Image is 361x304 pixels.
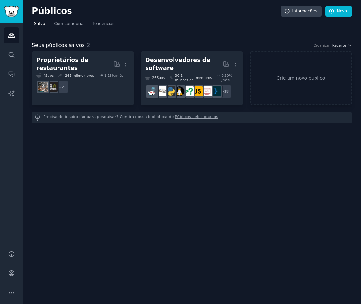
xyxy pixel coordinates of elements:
font: 4 [43,74,45,77]
a: Desenvolvedores de software26Subs​30,1 milhões demembros0,30% /mês+18programaçãodesenvolvimento w... [141,51,243,105]
font: Públicos [32,6,72,16]
font: 1,16 [104,74,112,77]
a: Informações [281,6,322,17]
font: Desenvolvedores de software [145,57,210,71]
font: 0,30 [221,74,229,77]
img: reactjs [147,86,157,96]
font: Seus públicos salvos [32,42,85,48]
a: Novo [325,6,352,17]
img: Proprietários de Bares [47,82,58,92]
a: Com curadoria [52,19,85,32]
img: desenvolvimento web [202,86,212,96]
font: 26 [152,76,156,80]
font: Com curadoria [54,21,83,26]
img: Linux [174,86,185,96]
font: Subs [157,76,165,80]
font: + [59,85,62,89]
font: Crie um novo público [277,76,325,81]
img: Python [165,86,175,96]
img: programação [211,86,221,96]
font: Salvo [34,21,45,26]
font: membros [196,76,212,80]
font: Novo [337,9,347,13]
img: aprenda python [156,86,166,96]
font: Recente [332,43,346,47]
font: Proprietários de restaurantes [36,57,88,71]
font: % /mês [221,74,232,82]
font: 261 mil [65,74,78,77]
font: 2 [62,85,64,89]
font: Subs [45,74,54,77]
button: Recente [332,43,352,48]
img: JavaScript [193,86,203,96]
img: Logotipo do GummySearch [4,6,19,17]
font: Organizar [313,43,330,47]
font: 2 [87,42,90,48]
font: %/mês [112,74,123,77]
a: Salvo [32,19,47,32]
font: Precisa de inspiração para pesquisar? Confira nossa biblioteca de [43,115,174,119]
a: Tendências [90,19,117,32]
font: Tendências [93,21,115,26]
img: donos de restaurantes [38,82,48,92]
a: Proprietários de restaurantes4Subs​261 milmembros1,16%/mês+2Proprietários de Baresdonos de restau... [32,51,134,105]
font: membros [78,74,94,77]
font: Públicos selecionados [175,115,218,119]
a: Crie um novo público [250,51,352,105]
a: Públicos selecionados [175,114,218,121]
font: + [221,90,224,93]
font: 18 [224,90,229,93]
img: perguntas sobre carreira em ciências da computação [184,86,194,96]
font: 30,1 milhões de [175,74,194,82]
font: Informações [292,9,317,13]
